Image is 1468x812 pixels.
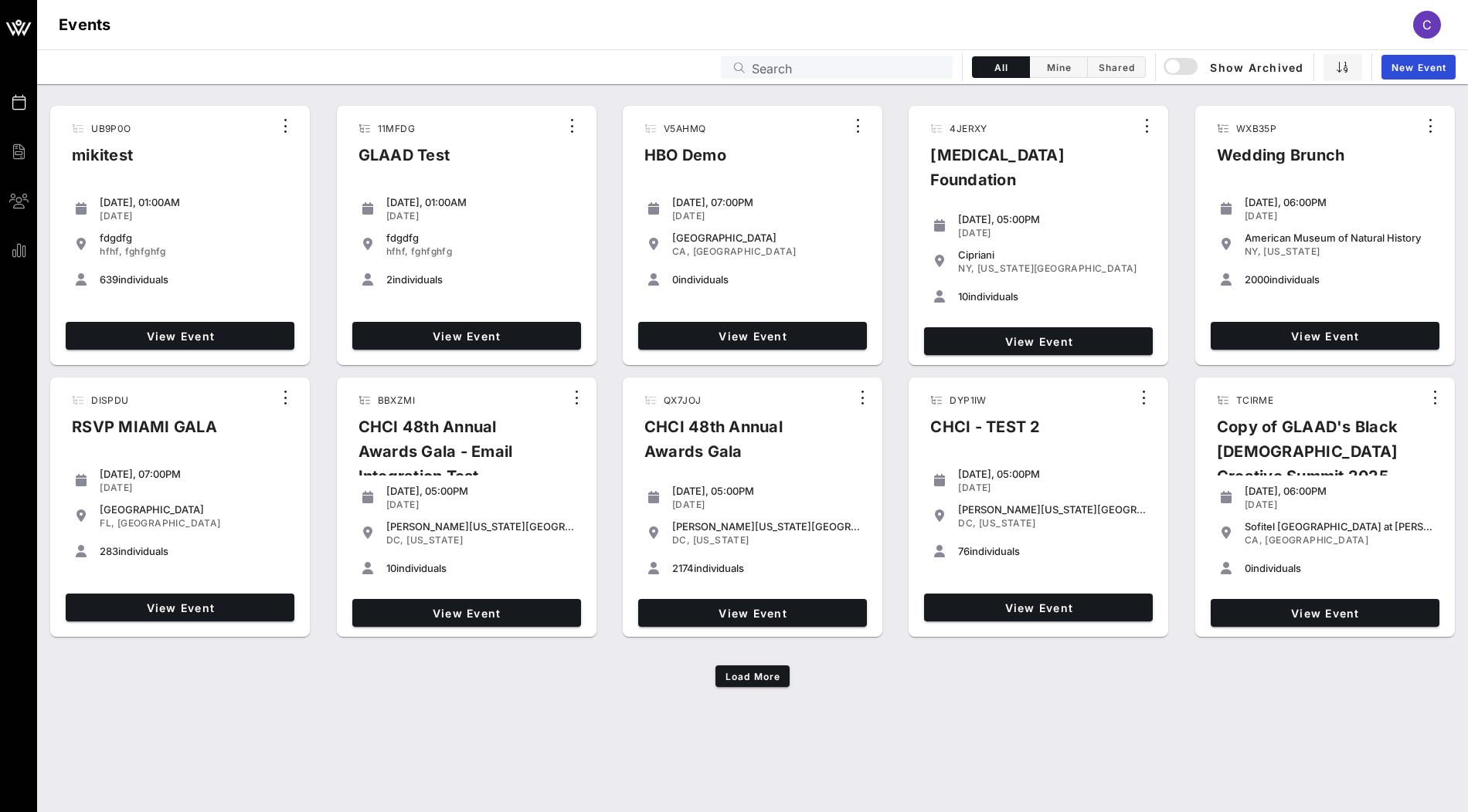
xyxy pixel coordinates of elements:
[1217,607,1433,620] span: View Event
[664,123,705,134] span: V5AHMQ
[672,273,678,286] span: 0
[958,545,970,557] span: 76
[672,562,861,574] div: individuals
[346,414,564,501] div: CHCI 48th Annual Awards Gala - Email Integration Test
[386,499,575,511] div: [DATE]
[1263,245,1320,257] span: [US_STATE]
[924,594,1153,621] a: View Event
[672,232,861,244] div: [GEOGRAPHIC_DATA]
[386,273,575,286] div: individuals
[386,196,575,208] div: [DATE], 01:00AM
[1030,56,1088,78] button: Mine
[406,534,463,546] span: [US_STATE]
[632,414,850,476] div: CHCI 48th Annual Awards Gala
[1422,17,1432,32] span: C
[958,262,974,274] span: NY,
[1391,62,1446,73] span: New Event
[66,322,294,350] a: View Event
[386,245,409,257] span: hfhf,
[972,56,1030,78] button: All
[66,594,294,621] a: View Event
[386,534,404,546] span: DC,
[125,245,166,257] span: fghfghfg
[672,245,690,257] span: CA,
[100,468,288,480] div: [DATE], 07:00PM
[1381,55,1456,80] a: New Event
[91,123,131,134] span: UB9P0O
[59,414,229,452] div: RSVP MIAMI GALA
[1245,273,1433,286] div: individuals
[693,245,797,257] span: [GEOGRAPHIC_DATA]
[100,210,288,222] div: [DATE]
[1245,245,1261,257] span: NY,
[638,599,867,627] a: View Event
[979,517,1035,529] span: [US_STATE]
[100,273,288,286] div: individuals
[346,143,463,180] div: GLAAD Test
[977,262,1137,274] span: [US_STATE][GEOGRAPHIC_DATA]
[958,517,976,529] span: DC,
[1205,143,1358,180] div: Wedding Brunch
[100,196,288,208] div: [DATE], 01:00AM
[1245,562,1433,574] div: individuals
[672,562,694,574] span: 2174
[378,123,415,134] span: 11MFDG
[72,330,288,343] span: View Event
[672,485,861,497] div: [DATE], 05:00PM
[72,601,288,614] span: View Event
[958,545,1147,557] div: individuals
[386,562,396,574] span: 10
[632,143,739,180] div: HBO Demo
[672,499,861,511] div: [DATE]
[91,394,128,406] span: DISPDU
[59,143,145,180] div: mikitest
[100,545,288,557] div: individuals
[59,12,111,37] h1: Events
[1205,414,1422,501] div: Copy of GLAAD's Black [DEMOGRAPHIC_DATA] Creative Summit 2025
[100,232,288,244] div: fdgdfg
[664,394,701,406] span: QX7JOJ
[693,534,749,546] span: [US_STATE]
[950,123,987,134] span: 4JERXY
[100,503,288,516] div: [GEOGRAPHIC_DATA]
[1245,273,1269,286] span: 2000
[672,534,690,546] span: DC,
[725,671,780,682] span: Load More
[1097,62,1136,73] span: Shared
[352,599,581,627] a: View Event
[1245,485,1433,497] div: [DATE], 06:00PM
[359,607,575,620] span: View Event
[918,414,1052,452] div: CHCI - TEST 2
[1245,534,1262,546] span: CA,
[1165,53,1304,81] button: Show Archived
[1245,232,1433,244] div: American Museum of Natural History
[672,210,861,222] div: [DATE]
[958,249,1147,261] div: Cipriani
[1245,499,1433,511] div: [DATE]
[644,607,861,620] span: View Event
[100,545,118,557] span: 283
[672,196,861,208] div: [DATE], 07:00PM
[958,290,1147,303] div: individuals
[386,210,575,222] div: [DATE]
[958,503,1147,516] div: [PERSON_NAME][US_STATE][GEOGRAPHIC_DATA]
[100,517,114,529] span: FL,
[411,245,452,257] span: fghfghfg
[924,327,1153,355] a: View Event
[1217,330,1433,343] span: View Event
[1039,62,1078,73] span: Mine
[1166,58,1303,76] span: Show Archived
[672,273,861,286] div: individuals
[950,394,986,406] span: DYP1IW
[386,520,575,533] div: [PERSON_NAME][US_STATE][GEOGRAPHIC_DATA]
[386,273,392,286] span: 2
[386,232,575,244] div: fdgdfg
[1245,210,1433,222] div: [DATE]
[958,482,1147,494] div: [DATE]
[117,517,221,529] span: [GEOGRAPHIC_DATA]
[1245,196,1433,208] div: [DATE], 06:00PM
[386,562,575,574] div: individuals
[982,62,1020,73] span: All
[638,322,867,350] a: View Event
[378,394,415,406] span: BBXZMI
